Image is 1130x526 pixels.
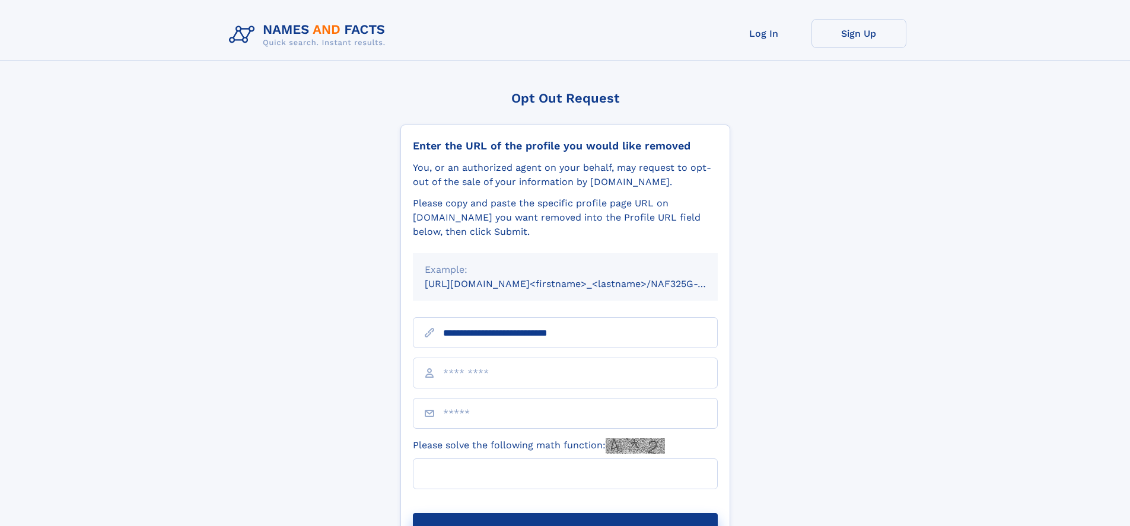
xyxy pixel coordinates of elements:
img: Logo Names and Facts [224,19,395,51]
div: You, or an authorized agent on your behalf, may request to opt-out of the sale of your informatio... [413,161,718,189]
div: Enter the URL of the profile you would like removed [413,139,718,152]
div: Opt Out Request [400,91,730,106]
a: Log In [717,19,811,48]
div: Example: [425,263,706,277]
label: Please solve the following math function: [413,438,665,454]
small: [URL][DOMAIN_NAME]<firstname>_<lastname>/NAF325G-xxxxxxxx [425,278,740,289]
a: Sign Up [811,19,906,48]
div: Please copy and paste the specific profile page URL on [DOMAIN_NAME] you want removed into the Pr... [413,196,718,239]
